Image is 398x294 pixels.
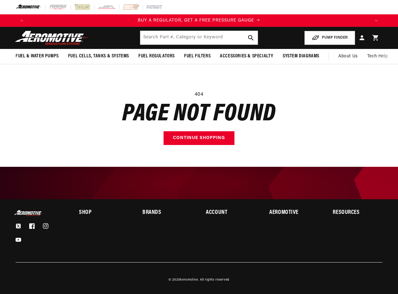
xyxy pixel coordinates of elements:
span: Fuel Regulators [138,53,175,60]
button: Translation missing: en.sections.announcements.next_announcement [370,14,382,27]
span: System Diagrams [283,53,319,60]
img: Aeromotive [13,210,44,216]
p: 404 [16,91,382,99]
span: Fuel Filters [184,53,211,60]
summary: Accessories & Specialty [215,49,278,64]
span: Tech Help [367,53,388,60]
span: BUY A REGULATOR, GET A FREE PRESSURE GAUGE [138,18,254,23]
summary: Tech Help [363,49,392,64]
small: © 2025 . [169,278,199,282]
summary: Fuel Regulators [134,49,179,64]
h1: Page not found [16,104,382,125]
summary: Shop [79,210,128,215]
button: Translation missing: en.sections.announcements.previous_announcement [16,14,28,27]
a: Aeromotive [180,278,198,282]
span: Accessories & Specialty [220,53,273,60]
span: Fuel & Water Pumps [16,53,59,60]
div: 1 of 4 [28,17,370,24]
summary: Resources [333,210,382,215]
summary: Fuel Filters [179,49,215,64]
input: Search by Part Number, Category or Keyword [140,31,258,45]
span: About Us [338,54,358,59]
button: PUMP FINDER [304,31,355,45]
summary: Fuel Cells, Tanks & Systems [63,49,134,64]
a: About Us [334,49,363,64]
small: All rights reserved [200,278,229,282]
a: Continue shopping [164,131,234,145]
summary: Brands [142,210,192,215]
div: Announcement [28,17,370,24]
span: Fuel Cells, Tanks & Systems [68,53,129,60]
summary: System Diagrams [278,49,324,64]
summary: Aeromotive [269,210,319,215]
summary: Account [206,210,255,215]
img: Aeromotive [13,31,91,45]
a: BUY A REGULATOR, GET A FREE PRESSURE GAUGE [28,17,370,24]
button: search button [244,31,258,45]
summary: Fuel & Water Pumps [11,49,63,64]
